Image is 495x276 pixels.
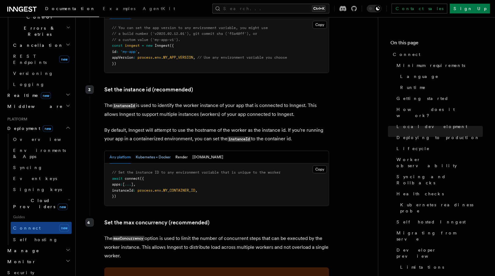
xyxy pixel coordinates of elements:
[13,71,53,76] span: Versioning
[396,106,483,119] span: How does it work?
[396,145,430,152] span: Lifecycle
[125,43,140,48] span: inngest
[139,2,179,17] a: AgentKit
[13,187,62,192] span: Signing keys
[99,2,139,17] a: Examples
[396,230,483,242] span: Migrating from serve
[11,195,72,212] button: Cloud Providersnew
[11,51,72,68] a: REST Endpointsnew
[146,43,152,48] span: new
[155,188,161,193] span: env
[155,55,161,60] span: env
[138,188,152,193] span: process
[112,43,123,48] span: const
[394,93,483,104] a: Getting started
[104,85,329,94] p: Set the instance id (recommended)
[5,134,72,245] div: Deploymentnew
[112,38,180,42] span: // a custom value ('my-app-v1').
[85,85,94,94] div: 3
[113,103,136,109] code: instanceId
[138,55,152,60] span: process
[85,218,94,227] div: 4
[104,218,329,227] p: Set the max concurrency (recommended)
[11,184,72,195] a: Signing keys
[143,6,175,11] span: AgentKit
[11,197,68,210] span: Cloud Providers
[7,270,34,275] span: Security
[11,212,72,222] span: Guides
[104,126,329,143] p: By default, Inngest will attempt to use the hostname of the worker as the instance id. If you're ...
[112,55,133,60] span: appVersion
[195,188,197,193] span: ,
[133,182,135,186] span: ,
[103,6,135,11] span: Examples
[161,188,163,193] span: .
[13,237,58,242] span: Self hosting
[396,95,449,101] span: Getting started
[11,222,72,234] a: Connectnew
[142,43,144,48] span: =
[58,204,68,210] span: new
[396,219,466,225] span: Self hosted Inngest
[43,125,53,132] span: new
[400,264,444,270] span: Limitations
[161,55,163,60] span: .
[396,134,480,141] span: Deploying to production
[5,101,72,112] button: Middleware
[41,92,51,99] span: new
[120,182,123,186] span: :
[138,50,140,54] span: ,
[11,23,72,40] button: Errors & Retries
[11,162,72,173] a: Syncing
[13,176,57,181] span: Event keys
[193,55,195,60] span: ,
[394,154,483,171] a: Worker observability
[5,259,36,265] span: Monitor
[13,165,43,170] span: Syncing
[112,194,116,198] span: })
[5,245,72,256] button: Manage
[192,151,223,164] button: [DOMAIN_NAME]
[120,50,138,54] span: 'my-app'
[125,176,140,181] span: connect
[394,227,483,245] a: Migrating from serve
[5,103,63,109] span: Middleware
[5,92,51,98] span: Realtime
[398,262,483,273] a: Limitations
[5,248,39,254] span: Manage
[396,191,444,197] span: Health checks
[396,62,465,68] span: Minimum requirements
[13,82,45,87] span: Logging
[400,202,483,214] span: Kubernetes readiness probe
[396,247,483,259] span: Developer preview
[59,56,69,63] span: new
[5,125,53,131] span: Deployment
[112,26,268,30] span: // You can set the app version to any environment variable, you might use
[170,43,174,48] span: ({
[11,25,66,37] span: Errors & Retries
[113,236,145,241] code: maxConcurrency
[41,2,99,17] a: Documentation
[5,256,72,267] button: Monitor
[396,123,467,130] span: Local development
[212,4,329,13] button: Search...Ctrl+K
[394,121,483,132] a: Local development
[133,188,135,193] span: :
[5,123,72,134] button: Deploymentnew
[394,171,483,188] a: Syncing and Rollbacks
[393,51,420,57] span: Connect
[116,50,118,54] span: :
[112,176,123,181] span: await
[109,151,131,164] button: Any platform
[400,73,439,79] span: Language
[155,43,170,48] span: Inngest
[313,21,327,29] button: Copy
[367,5,382,12] button: Toggle dark mode
[5,90,72,101] button: Realtimenew
[396,156,483,169] span: Worker observability
[112,61,116,66] span: })
[392,4,447,13] a: Contact sales
[112,31,257,36] span: // a build number ('v2025.02.12.01'), git commit sha ('f5a40ff'), or
[11,134,72,145] a: Overview
[394,143,483,154] a: Lifecycle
